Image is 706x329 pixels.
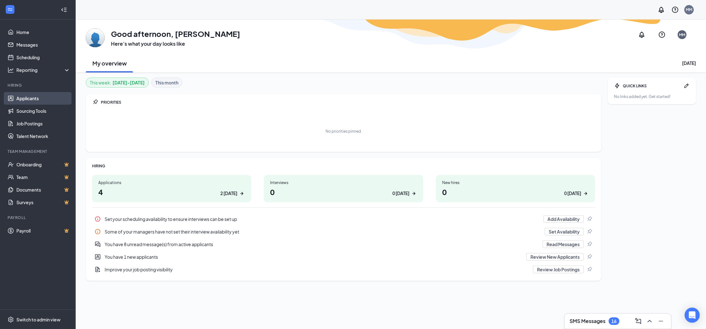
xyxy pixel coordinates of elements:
button: Minimize [656,316,666,326]
div: Open Intercom Messenger [685,308,700,323]
svg: Pin [586,241,593,247]
svg: Pin [586,216,593,222]
div: No links added yet. Get started! [614,94,690,99]
div: 16 [611,319,616,324]
div: MM [686,7,692,12]
button: ChevronUp [645,316,655,326]
button: Read Messages [542,240,584,248]
div: 2 [DATE] [220,190,237,197]
button: Add Availability [543,215,584,223]
div: You have 8 unread message(s) from active applicants [92,238,595,251]
a: Job Postings [16,117,70,130]
svg: ArrowRight [411,190,417,197]
div: Switch to admin view [16,316,61,323]
a: Applications42 [DATE]ArrowRight [92,175,251,202]
a: SurveysCrown [16,196,70,209]
svg: ComposeMessage [634,317,642,325]
div: PRIORITIES [101,100,595,105]
div: Improve your job posting visibility [105,266,529,273]
div: Improve your job posting visibility [92,263,595,276]
div: You have 8 unread message(s) from active applicants [105,241,539,247]
a: Messages [16,38,70,51]
svg: Settings [8,316,14,323]
svg: Info [95,228,101,235]
a: InfoSet your scheduling availability to ensure interviews can be set upAdd AvailabilityPin [92,213,595,225]
svg: Bolt [614,83,620,89]
div: Some of your managers have not set their interview availability yet [92,225,595,238]
div: Set your scheduling availability to ensure interviews can be set up [105,216,540,222]
h3: SMS Messages [570,318,605,325]
a: Home [16,26,70,38]
div: This week : [90,79,145,86]
div: 0 [DATE] [392,190,409,197]
svg: Analysis [8,67,14,73]
b: This month [155,79,178,86]
h1: 0 [270,187,417,197]
div: Some of your managers have not set their interview availability yet [105,228,541,235]
div: Interviews [270,180,417,185]
a: DocumentAddImprove your job posting visibilityReview Job PostingsPin [92,263,595,276]
svg: Minimize [657,317,665,325]
div: Payroll [8,215,69,220]
svg: ArrowRight [239,190,245,197]
svg: QuestionInfo [671,6,679,14]
div: Team Management [8,149,69,154]
button: Review Job Postings [533,266,584,273]
svg: Notifications [638,31,645,38]
svg: Pin [586,228,593,235]
h1: 0 [442,187,589,197]
h1: Good afternoon, [PERSON_NAME] [111,28,240,39]
h1: 4 [98,187,245,197]
svg: Pin [92,99,98,105]
a: TeamCrown [16,171,70,183]
div: HIRING [92,163,595,169]
a: Talent Network [16,130,70,142]
img: Mary Myers [86,28,105,47]
b: [DATE] - [DATE] [113,79,145,86]
div: Set your scheduling availability to ensure interviews can be set up [92,213,595,225]
svg: Pen [683,83,690,89]
svg: Pin [586,266,593,273]
a: Interviews00 [DATE]ArrowRight [264,175,423,202]
svg: Pin [586,254,593,260]
svg: QuestionInfo [658,31,666,38]
div: 0 [DATE] [564,190,581,197]
div: New hires [442,180,589,185]
div: No priorities pinned. [326,129,362,134]
button: ComposeMessage [633,316,643,326]
a: Applicants [16,92,70,105]
div: You have 1 new applicants [105,254,523,260]
svg: ArrowRight [582,190,589,197]
div: QUICK LINKS [623,83,681,89]
h2: My overview [92,59,127,67]
svg: DocumentAdd [95,266,101,273]
div: Applications [98,180,245,185]
a: UserEntityYou have 1 new applicantsReview New ApplicantsPin [92,251,595,263]
a: DoubleChatActiveYou have 8 unread message(s) from active applicantsRead MessagesPin [92,238,595,251]
svg: Collapse [61,7,67,13]
svg: ChevronUp [646,317,653,325]
div: Hiring [8,83,69,88]
svg: Notifications [657,6,665,14]
a: OnboardingCrown [16,158,70,171]
svg: DoubleChatActive [95,241,101,247]
div: MM [679,32,685,38]
svg: WorkstreamLogo [7,6,13,13]
a: Scheduling [16,51,70,64]
div: [DATE] [682,60,696,66]
div: You have 1 new applicants [92,251,595,263]
button: Review New Applicants [526,253,584,261]
a: PayrollCrown [16,224,70,237]
h3: Here’s what your day looks like [111,40,240,47]
div: Reporting [16,67,71,73]
a: New hires00 [DATE]ArrowRight [436,175,595,202]
a: InfoSome of your managers have not set their interview availability yetSet AvailabilityPin [92,225,595,238]
a: Sourcing Tools [16,105,70,117]
svg: UserEntity [95,254,101,260]
a: DocumentsCrown [16,183,70,196]
svg: Info [95,216,101,222]
button: Set Availability [545,228,584,235]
